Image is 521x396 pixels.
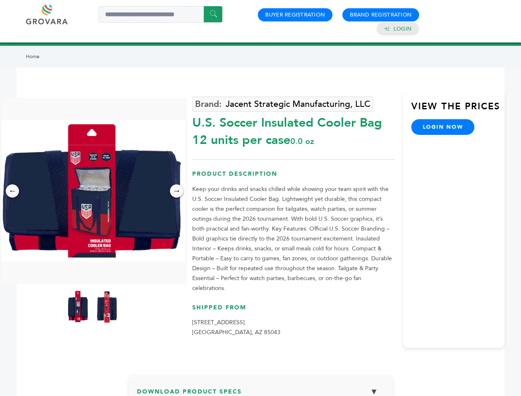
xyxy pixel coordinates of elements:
h3: View the Prices [411,100,504,119]
img: U.S. Soccer Insulated Cooler Bag 12 units per case 0.0 oz [68,290,88,323]
a: Brand Registration [350,11,412,19]
h3: Product Description [192,170,395,184]
a: login now [411,119,475,135]
h3: Shipped From [192,304,395,318]
a: Home [26,53,40,60]
p: Keep your drinks and snacks chilled while showing your team spirit with the U.S. Soccer Insulated... [192,184,395,293]
a: Jacent Strategic Manufacturing, LLC [192,97,373,112]
input: Search a product or brand... [99,6,222,23]
div: ← [6,184,19,198]
p: [STREET_ADDRESS] [GEOGRAPHIC_DATA], AZ 85043 [192,318,395,337]
a: Login [394,25,412,33]
div: → [170,184,183,198]
a: Buyer Registration [265,11,325,19]
div: U.S. Soccer Insulated Cooler Bag 12 units per case [192,110,395,149]
img: U.S. Soccer Insulated Cooler Bag 12 units per case 0.0 oz [97,290,117,323]
span: 0.0 oz [290,136,314,147]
